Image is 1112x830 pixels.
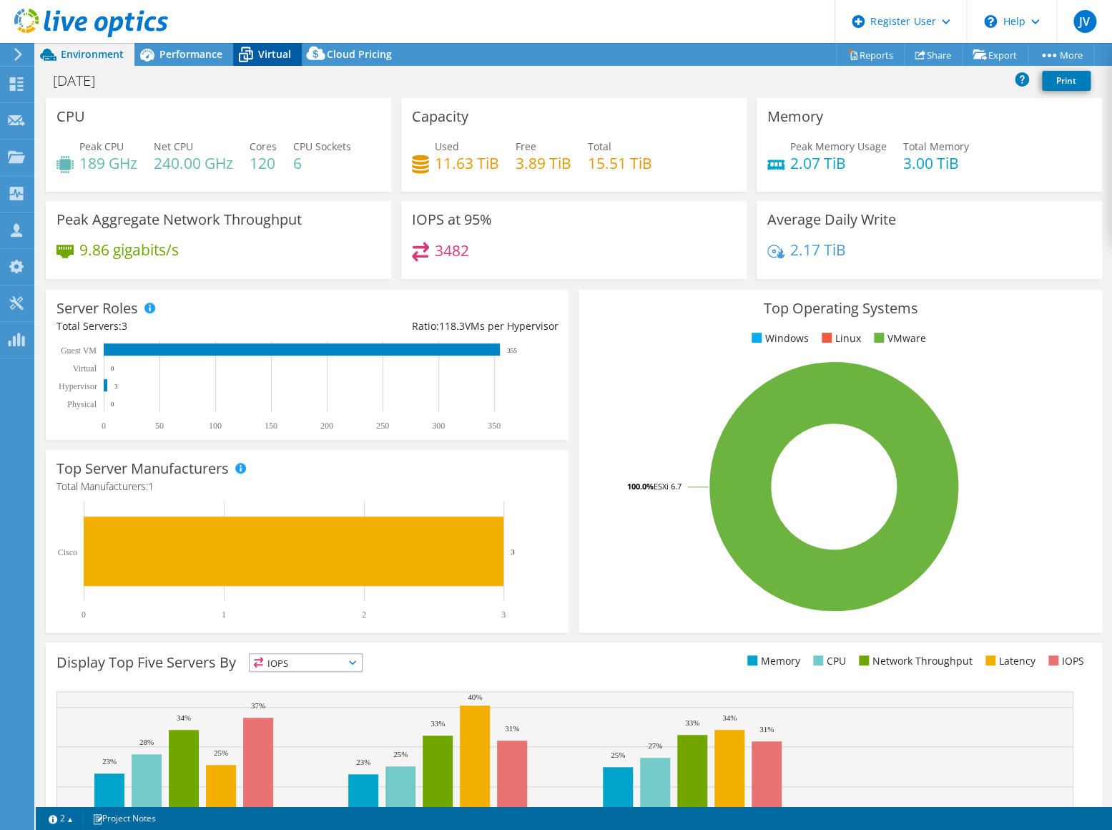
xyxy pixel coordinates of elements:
h3: Peak Aggregate Network Throughput [56,212,302,228]
text: 40% [468,693,482,701]
li: Memory [744,653,800,669]
text: 1 [222,610,226,620]
text: Physical [67,399,97,409]
span: Total [588,140,611,153]
h4: 15.51 TiB [588,155,652,171]
span: Peak CPU [79,140,124,153]
li: IOPS [1045,653,1084,669]
text: 0 [111,365,114,372]
text: 27% [648,741,662,750]
span: Net CPU [154,140,193,153]
span: 1 [148,479,154,493]
text: 25% [393,750,408,758]
text: 0 [111,401,114,408]
text: 0 [82,610,86,620]
a: 2 [39,809,83,827]
span: Environment [61,47,124,61]
h4: 3.89 TiB [516,155,571,171]
span: IOPS [250,654,362,671]
span: Performance [159,47,222,61]
text: 300 [432,421,445,431]
h3: CPU [56,109,85,125]
span: CPU Sockets [293,140,351,153]
h4: 189 GHz [79,155,137,171]
li: VMware [870,331,926,346]
text: 355 [507,347,517,354]
text: Cisco [58,547,77,557]
text: 3 [511,547,515,556]
h4: 3.00 TiB [903,155,969,171]
span: Used [435,140,459,153]
text: 3 [114,383,118,390]
h4: Total Manufacturers: [56,479,558,494]
li: Latency [982,653,1035,669]
text: Hypervisor [59,381,97,391]
a: More [1028,44,1094,66]
svg: \n [984,15,997,28]
text: 100 [209,421,222,431]
h3: Top Server Manufacturers [56,461,229,477]
h4: 3482 [435,243,469,258]
text: 250 [376,421,389,431]
text: Virtual [73,363,97,373]
text: 23% [356,758,370,766]
tspan: ESXi 6.7 [654,481,682,492]
h4: 240.00 GHz [154,155,233,171]
text: 50 [155,421,164,431]
text: 33% [685,718,699,727]
text: 33% [430,719,445,728]
li: Network Throughput [855,653,973,669]
text: 31% [505,724,519,733]
h3: Top Operating Systems [589,301,1091,316]
h3: IOPS at 95% [412,212,492,228]
text: 25% [611,751,625,759]
h4: 120 [250,155,277,171]
text: 31% [759,725,774,733]
h3: Memory [767,109,823,125]
a: Print [1042,71,1091,91]
span: Cloud Pricing [327,47,392,61]
div: Total Servers: [56,318,307,334]
h3: Average Daily Write [767,212,896,228]
h4: 6 [293,155,351,171]
li: Linux [818,331,861,346]
tspan: 100.0% [627,481,654,492]
text: 150 [265,421,277,431]
h3: Capacity [412,109,468,125]
span: Free [516,140,536,153]
text: 34% [722,713,737,722]
text: 37% [251,701,265,710]
span: 3 [122,319,127,333]
text: 25% [214,748,228,757]
span: Peak Memory Usage [790,140,887,153]
span: JV [1073,10,1096,33]
a: Share [904,44,963,66]
a: Export [962,44,1028,66]
h4: 2.17 TiB [790,242,846,258]
span: Total Memory [903,140,969,153]
span: 118.3 [438,319,464,333]
text: 200 [320,421,333,431]
text: 3 [501,610,506,620]
li: Windows [748,331,809,346]
text: 23% [102,757,117,766]
h4: 11.63 TiB [435,155,499,171]
span: Cores [250,140,277,153]
text: 350 [488,421,501,431]
a: Reports [836,44,905,66]
span: Virtual [258,47,291,61]
text: 34% [177,713,191,722]
text: 2 [362,610,366,620]
a: Project Notes [82,809,166,827]
h4: 2.07 TiB [790,155,887,171]
h1: [DATE] [46,73,117,89]
h3: Server Roles [56,301,138,316]
text: 28% [139,738,154,746]
div: Ratio: VMs per Hypervisor [307,318,559,334]
h4: 9.86 gigabits/s [79,242,179,258]
text: Guest VM [61,346,97,356]
text: 0 [102,421,106,431]
li: CPU [810,653,846,669]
